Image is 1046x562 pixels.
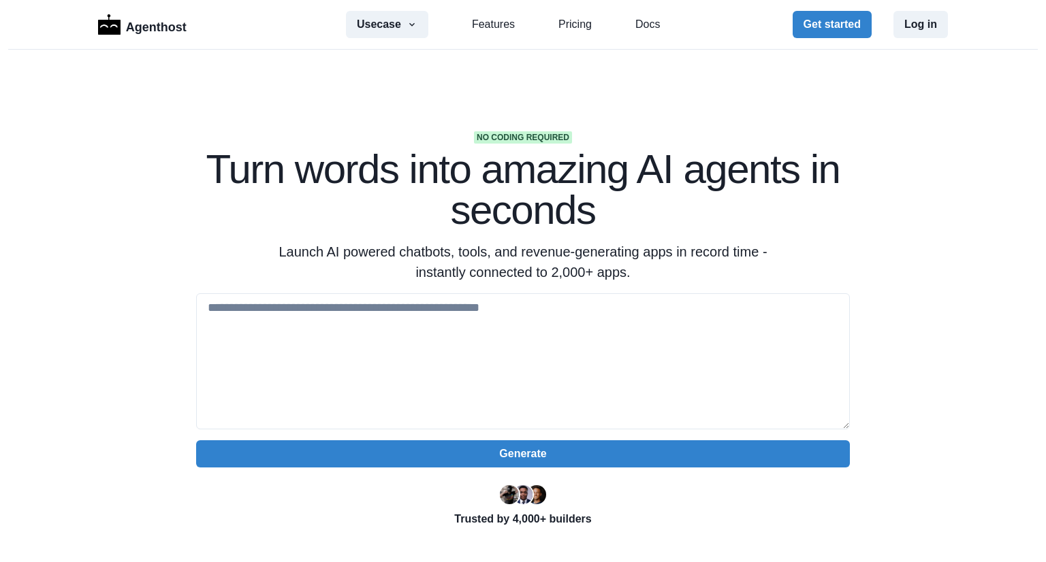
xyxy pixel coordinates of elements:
p: Agenthost [126,13,187,37]
button: Usecase [346,11,428,38]
a: Features [472,16,515,33]
span: No coding required [474,131,572,144]
button: Generate [196,440,850,467]
img: Segun Adebayo [513,485,533,504]
a: Docs [635,16,660,33]
img: Ryan Florence [500,485,519,504]
img: Kent Dodds [527,485,546,504]
button: Get started [793,11,872,38]
p: Trusted by 4,000+ builders [196,511,850,527]
p: Launch AI powered chatbots, tools, and revenue-generating apps in record time - instantly connect... [261,242,784,282]
button: Log in [893,11,948,38]
img: Logo [98,14,121,35]
a: Pricing [558,16,592,33]
h1: Turn words into amazing AI agents in seconds [196,149,850,231]
a: LogoAgenthost [98,13,187,37]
